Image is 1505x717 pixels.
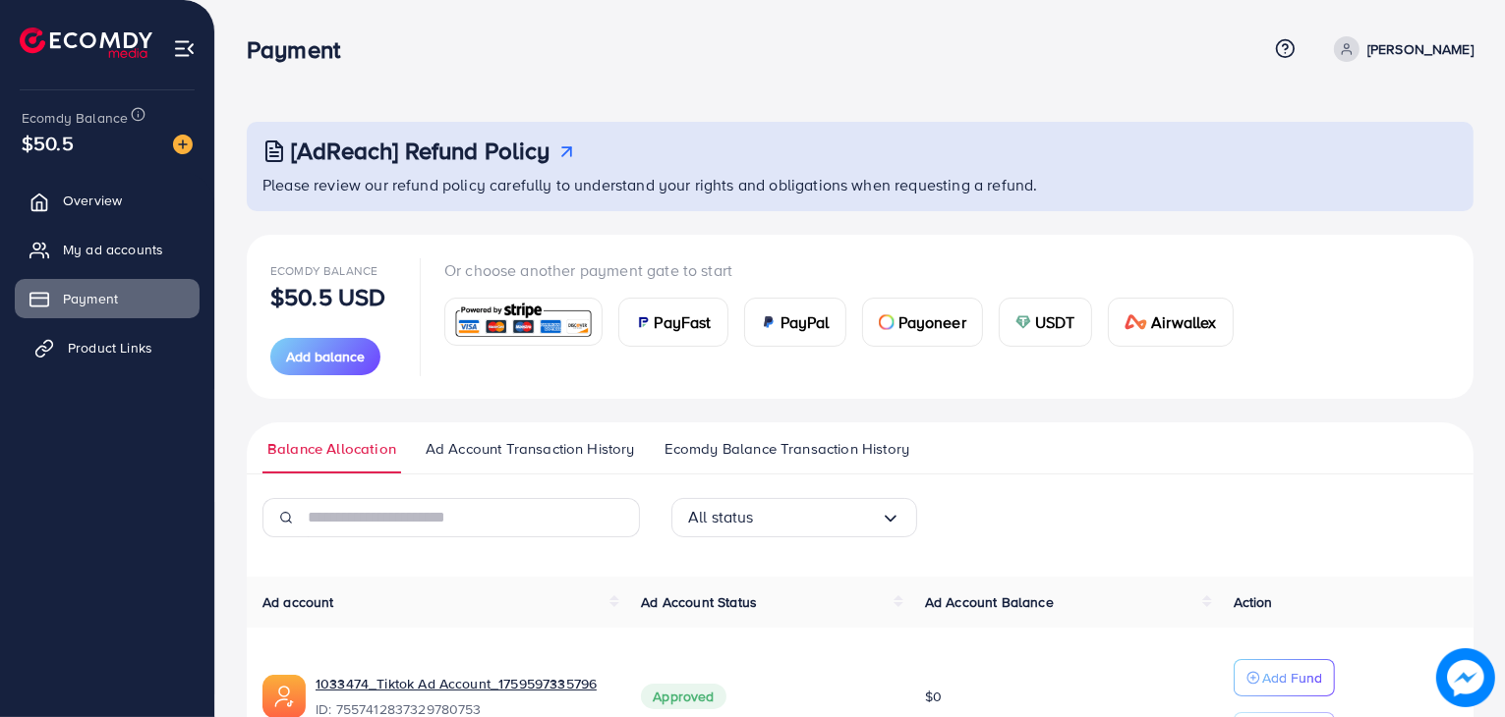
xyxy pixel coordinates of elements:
[68,338,152,358] span: Product Links
[316,674,597,693] a: 1033474_Tiktok Ad Account_1759597335796
[1108,298,1234,347] a: cardAirwallex
[262,592,334,612] span: Ad account
[286,347,365,366] span: Add balance
[898,310,966,334] span: Payoneer
[1234,659,1335,696] button: Add Fund
[1151,310,1216,334] span: Airwallex
[671,498,917,537] div: Search for option
[247,35,356,64] h3: Payment
[63,191,122,210] span: Overview
[451,301,596,343] img: card
[879,314,895,330] img: card
[63,240,163,259] span: My ad accounts
[635,314,651,330] img: card
[999,298,1092,347] a: cardUSDT
[754,502,881,532] input: Search for option
[781,310,830,334] span: PayPal
[655,310,712,334] span: PayFast
[444,258,1249,282] p: Or choose another payment gate to start
[267,438,396,460] span: Balance Allocation
[862,298,983,347] a: cardPayoneer
[270,285,385,308] p: $50.5 USD
[665,438,909,460] span: Ecomdy Balance Transaction History
[1436,648,1495,707] img: image
[1326,36,1474,62] a: [PERSON_NAME]
[1035,310,1075,334] span: USDT
[15,230,200,269] a: My ad accounts
[744,298,846,347] a: cardPayPal
[426,438,635,460] span: Ad Account Transaction History
[22,129,74,157] span: $50.5
[761,314,777,330] img: card
[1015,314,1031,330] img: card
[618,298,728,347] a: cardPayFast
[291,137,550,165] h3: [AdReach] Refund Policy
[1125,314,1148,330] img: card
[270,262,377,279] span: Ecomdy Balance
[925,687,942,706] span: $0
[641,592,757,612] span: Ad Account Status
[1262,666,1322,689] p: Add Fund
[63,289,118,308] span: Payment
[270,338,380,375] button: Add balance
[22,108,128,128] span: Ecomdy Balance
[1367,37,1474,61] p: [PERSON_NAME]
[15,328,200,367] a: Product Links
[15,279,200,318] a: Payment
[20,28,152,58] img: logo
[1234,592,1273,612] span: Action
[444,298,603,346] a: card
[641,684,725,709] span: Approved
[173,37,196,60] img: menu
[925,592,1054,612] span: Ad Account Balance
[173,135,193,154] img: image
[262,173,1462,196] p: Please review our refund policy carefully to understand your rights and obligations when requesti...
[15,181,200,220] a: Overview
[688,502,754,532] span: All status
